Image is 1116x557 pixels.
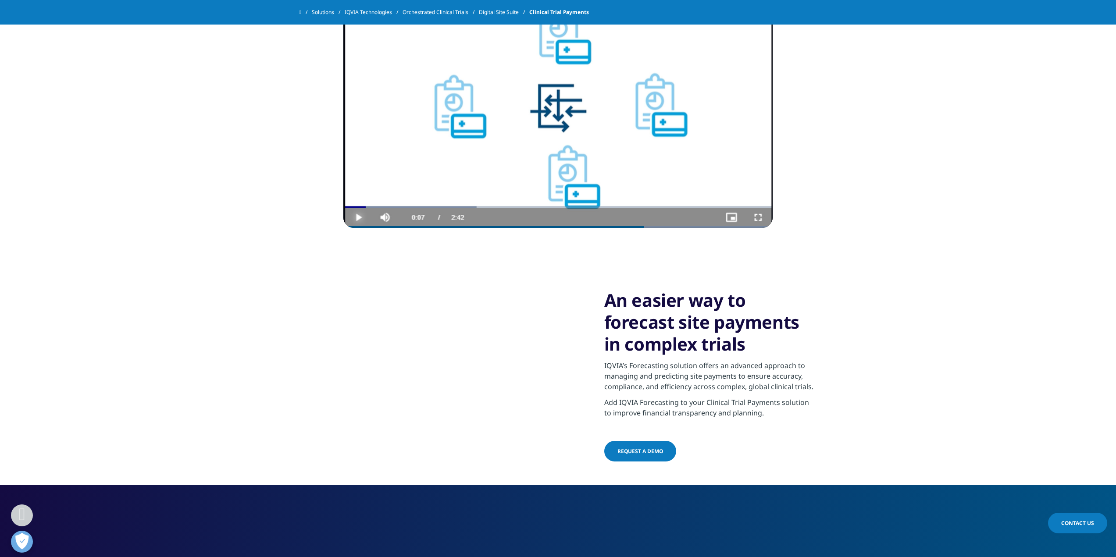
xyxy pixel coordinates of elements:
[479,4,529,20] a: Digital Site Suite
[1048,513,1107,533] a: Contact Us
[11,531,33,553] button: Open Preferences
[617,447,663,455] span: REQUEST A DEMO
[317,294,574,458] img: male pointing at tv wall screen
[604,360,817,397] p: IQVIA’s Forecasting solution offers an advanced approach to managing and predicting site payments...
[604,441,676,461] a: REQUEST A DEMO
[604,397,817,423] p: Add IQVIA Forecasting to your Clinical Trial Payments solution to improve financial transparency ...
[604,289,817,355] h3: An easier way to forecast site payments in complex trials
[312,4,345,20] a: Solutions
[345,4,403,20] a: IQVIA Technologies
[403,4,479,20] a: Orchestrated Clinical Trials
[529,4,589,20] span: Clinical Trial Payments
[1061,519,1094,527] span: Contact Us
